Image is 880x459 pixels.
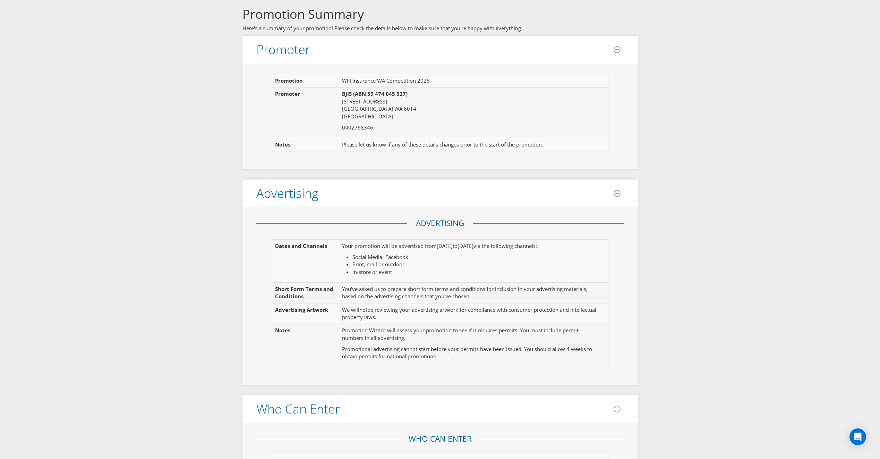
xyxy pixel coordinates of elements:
[342,242,437,249] span: Your promotion will be advertised from
[339,74,601,87] td: WFI Insurance WA Competition 2025
[404,105,416,112] span: 6014
[272,303,339,324] td: Advertising Artwork
[272,74,339,87] td: Promotion
[242,25,638,32] p: Here's a summary of your promotion! Please check the details below to make sure that you're happy...
[352,268,392,275] span: In-store or event
[342,327,599,342] p: Promotion Wizard will assess your promotion to see if it requires permits. You must include permi...
[342,90,352,97] span: BJIS
[407,218,473,229] legend: Advertising
[394,105,402,112] span: WA
[453,242,458,249] span: to
[339,138,601,151] td: Please let us know if any of these details changes prior to the start of the promotion.
[342,124,598,131] p: 0402768346
[849,428,866,445] div: Open Intercom Messenger
[342,285,588,300] span: You've asked us to prepare short form terms and conditions for inclusion in your advertising mate...
[272,138,339,151] td: Notes
[352,261,404,268] span: Print, mail or outdoor
[342,98,387,105] span: [STREET_ADDRESS]
[353,90,408,97] span: (ABN 59 474 045 327)
[342,345,599,360] p: Promotional advertising cannot start before your permits have been issued. You should allow 4 wee...
[342,306,359,313] span: We will
[256,186,318,200] h3: Advertising
[342,105,393,112] span: [GEOGRAPHIC_DATA]
[256,402,340,416] h3: Who Can Enter
[473,242,537,249] span: via the following channels:
[272,282,339,303] td: Short Form Terms and Conditions
[272,324,339,367] td: Notes
[242,7,638,21] h3: Promotion Summary
[272,240,339,283] td: Dates and Channels
[342,306,596,320] span: be reviewing your advertising artwork for compliance with consumer protection and intellectual pr...
[256,41,310,58] span: Promoter
[458,242,473,249] span: [DATE]
[342,113,393,120] span: [GEOGRAPHIC_DATA]
[382,253,408,260] span: - Facebook
[400,433,480,444] legend: Who Can Enter
[275,90,300,97] span: Promoter
[437,242,453,249] span: [DATE]
[359,306,367,313] span: not
[352,253,382,260] span: Social Media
